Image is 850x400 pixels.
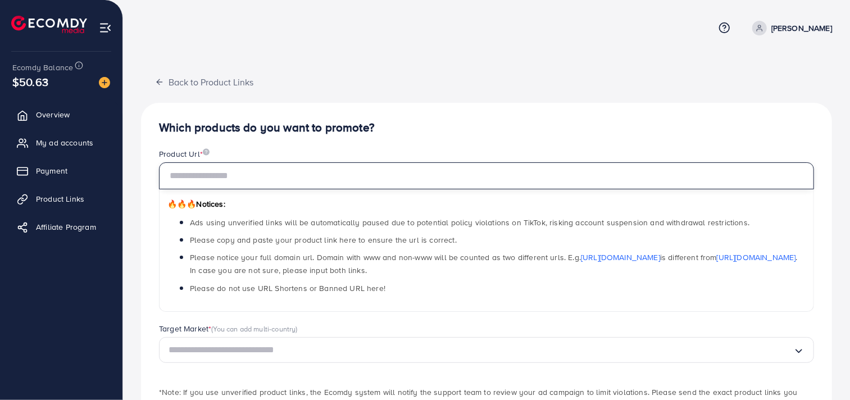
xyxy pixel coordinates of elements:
a: Product Links [8,188,114,210]
span: Please copy and paste your product link here to ensure the url is correct. [190,234,457,246]
a: My ad accounts [8,131,114,154]
span: Product Links [36,193,84,204]
a: Affiliate Program [8,216,114,238]
a: [URL][DOMAIN_NAME] [581,252,660,263]
img: menu [99,21,112,34]
button: Back to Product Links [141,70,267,94]
h4: Which products do you want to promote? [159,121,814,135]
span: $50.63 [12,74,48,90]
span: Ecomdy Balance [12,62,73,73]
span: Notices: [167,198,225,210]
span: Payment [36,165,67,176]
iframe: Chat [802,349,842,392]
span: My ad accounts [36,137,93,148]
a: Payment [8,160,114,182]
span: 🔥🔥🔥 [167,198,196,210]
span: Please notice your full domain url. Domain with www and non-www will be counted as two different ... [190,252,798,276]
a: [URL][DOMAIN_NAME] [717,252,796,263]
img: image [99,77,110,88]
p: [PERSON_NAME] [771,21,832,35]
input: Search for option [169,342,793,359]
span: Overview [36,109,70,120]
img: logo [11,16,87,33]
img: image [203,148,210,156]
span: (You can add multi-country) [211,324,297,334]
span: Affiliate Program [36,221,96,233]
label: Target Market [159,323,298,334]
label: Product Url [159,148,210,160]
div: Search for option [159,337,814,363]
a: Overview [8,103,114,126]
a: [PERSON_NAME] [748,21,832,35]
span: Ads using unverified links will be automatically paused due to potential policy violations on Tik... [190,217,749,228]
span: Please do not use URL Shortens or Banned URL here! [190,283,385,294]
